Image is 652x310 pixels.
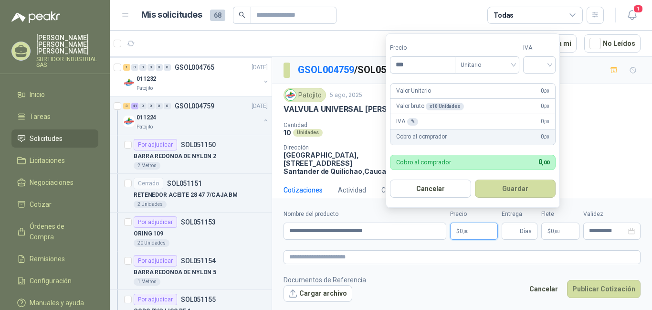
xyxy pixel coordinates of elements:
div: 0 [139,64,147,71]
div: 0 [147,103,155,109]
span: 0 [460,228,469,234]
button: 1 [623,7,641,24]
a: Órdenes de Compra [11,217,98,246]
p: [DATE] [252,63,268,72]
p: SOL051154 [181,257,216,264]
p: [DATE] [252,102,268,111]
button: Cargar archivo [284,285,352,302]
p: IVA [396,117,418,126]
img: Logo peakr [11,11,60,23]
a: Por adjudicarSOL051150BARRA REDONDA DE NYLON 22 Metros [110,135,272,174]
label: IVA [523,43,556,53]
span: 0 [541,117,549,126]
p: ORING 109 [134,229,163,238]
img: Company Logo [123,77,135,88]
p: Patojito [137,85,153,92]
p: RETENEDOR ACEITE 28 47 7/CAJA BM [134,191,238,200]
p: 10 [284,128,291,137]
button: Cancelar [390,180,471,198]
span: 0 [538,158,549,166]
h1: Mis solicitudes [141,8,202,22]
label: Flete [541,210,579,219]
span: $ [547,228,551,234]
label: Validez [583,210,641,219]
span: 0 [551,228,560,234]
p: [GEOGRAPHIC_DATA], [STREET_ADDRESS] Santander de Quilichao , Cauca [284,151,389,175]
div: 0 [164,103,171,109]
span: 0 [541,102,549,111]
p: BARRA REDONDA DE NYLON 2 [134,152,216,161]
p: $ 0,00 [541,223,579,240]
div: 2 Unidades [134,201,167,208]
img: Company Logo [123,116,135,127]
button: Guardar [475,180,556,198]
button: No Leídos [584,34,641,53]
a: Cotizar [11,195,98,214]
a: 1 0 0 0 0 0 GSOL004765[DATE] Company Logo011232Patojito [123,62,270,92]
div: % [407,118,419,126]
p: [PERSON_NAME] [PERSON_NAME] [PERSON_NAME] [36,34,98,54]
span: ,00 [544,119,549,124]
a: Solicitudes [11,129,98,148]
p: GSOL004759 [175,103,214,109]
span: Solicitudes [30,133,63,144]
span: search [239,11,245,18]
p: $0,00 [450,223,498,240]
a: Por adjudicarSOL051154BARRA REDONDA DE NYLON 51 Metros [110,251,272,290]
a: GSOL004759 [298,64,354,75]
p: GSOL004765 [175,64,214,71]
span: 1 [633,4,643,13]
div: 0 [156,103,163,109]
div: Unidades [293,129,323,137]
div: Actividad [338,185,366,195]
p: SOL051155 [181,296,216,303]
p: Valor bruto [396,102,464,111]
div: 0 [147,64,155,71]
p: SURTIDOR INDUSTRIAL SAS [36,56,98,68]
button: Publicar Cotización [567,280,641,298]
span: ,00 [554,229,560,234]
div: x 10 Unidades [426,103,463,110]
p: 011224 [137,113,156,122]
label: Nombre del producto [284,210,446,219]
p: Cantidad [284,122,409,128]
span: ,00 [463,229,469,234]
div: 3 [123,103,130,109]
a: 3 41 0 0 0 0 GSOL004759[DATE] Company Logo011224Patojito [123,100,270,131]
div: Comentarios [381,185,421,195]
div: 1 Metros [134,278,160,286]
span: Manuales y ayuda [30,298,84,308]
span: Remisiones [30,254,65,264]
div: 0 [131,64,138,71]
div: 0 [139,103,147,109]
span: 0 [541,132,549,141]
p: SOL051150 [181,141,216,148]
label: Entrega [502,210,537,219]
span: Licitaciones [30,155,65,166]
img: Company Logo [285,90,296,100]
span: Órdenes de Compra [30,221,89,242]
div: 0 [164,64,171,71]
p: BARRA REDONDA DE NYLON 5 [134,268,216,277]
div: Cotizaciones [284,185,323,195]
p: Patojito [137,123,153,131]
p: Documentos de Referencia [284,275,366,285]
span: Configuración [30,276,72,286]
span: 0 [541,86,549,96]
div: Patojito [284,88,326,102]
p: 011232 [137,75,156,84]
span: 68 [210,10,225,21]
span: Unitario [461,58,514,72]
p: Valor Unitario [396,86,431,96]
div: 20 Unidades [134,239,169,247]
div: Por adjudicar [134,139,177,150]
p: VALVULA UNIVERSAL [PERSON_NAME] PVC DE 2 [284,104,465,114]
div: 1 [123,64,130,71]
a: Licitaciones [11,151,98,170]
span: Tareas [30,111,51,122]
a: CerradoSOL051151RETENEDOR ACEITE 28 47 7/CAJA BM2 Unidades [110,174,272,213]
span: ,00 [544,104,549,109]
div: Todas [494,10,514,21]
div: 2 Metros [134,162,160,170]
a: Remisiones [11,250,98,268]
